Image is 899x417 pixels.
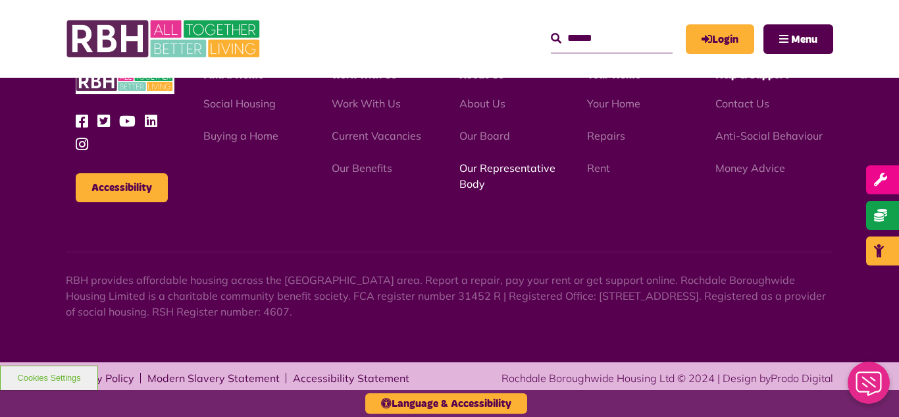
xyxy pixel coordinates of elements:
a: Current Vacancies [332,129,421,142]
a: Rent [587,161,610,175]
span: Menu [791,34,817,45]
button: Language & Accessibility [365,393,527,414]
a: Repairs [587,129,625,142]
img: RBH [76,69,174,94]
a: Our Benefits [332,161,392,175]
iframe: Netcall Web Assistant for live chat [840,358,899,417]
a: Our Board [459,129,510,142]
a: Buying a Home [203,129,278,142]
a: Money Advice [715,161,785,175]
a: Social Housing - open in a new tab [203,97,276,110]
a: Accessibility Statement [293,373,409,383]
a: Our Representative Body [459,161,555,190]
a: Your Home [587,97,640,110]
img: RBH [66,13,263,65]
p: RBH provides affordable housing across the [GEOGRAPHIC_DATA] area. Report a repair, pay your rent... [66,272,833,320]
button: Navigation [763,24,833,54]
a: Work With Us [332,97,401,110]
a: Contact Us [715,97,769,110]
a: MyRBH [686,24,754,54]
input: Search [551,24,673,53]
a: Modern Slavery Statement - open in a new tab [147,373,280,383]
div: Rochdale Boroughwide Housing Ltd © 2024 | Design by [501,370,833,386]
button: Accessibility [76,173,168,202]
a: About Us [459,97,505,110]
a: Anti-Social Behaviour [715,129,823,142]
a: Privacy Policy [66,373,134,383]
a: Prodo Digital - open in a new tab [771,372,833,385]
